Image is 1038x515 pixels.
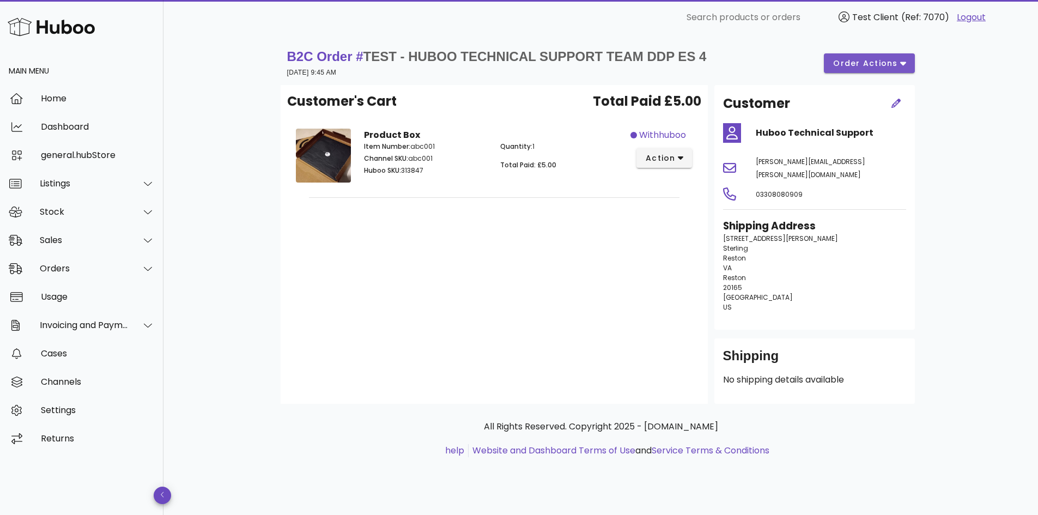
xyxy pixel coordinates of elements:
a: help [445,444,464,457]
div: Dashboard [41,122,155,132]
span: VA [723,263,732,272]
h2: Customer [723,94,790,113]
h4: Huboo Technical Support [756,126,906,140]
span: 20165 [723,283,742,292]
div: Orders [40,263,129,274]
span: order actions [833,58,898,69]
span: Huboo SKU: [364,166,401,175]
span: [PERSON_NAME][EMAIL_ADDRESS][PERSON_NAME][DOMAIN_NAME] [756,157,865,179]
div: Home [41,93,155,104]
h3: Shipping Address [723,219,906,234]
div: Shipping [723,347,906,373]
strong: B2C Order # [287,49,707,64]
a: Service Terms & Conditions [652,444,769,457]
span: action [645,153,676,164]
button: action [636,148,693,168]
span: Total Paid £5.00 [593,92,701,111]
span: Quantity: [500,142,532,151]
div: Usage [41,292,155,302]
span: Total Paid: £5.00 [500,160,556,169]
span: TEST - HUBOO TECHNICAL SUPPORT TEAM DDP ES 4 [363,49,707,64]
div: Cases [41,348,155,359]
span: [GEOGRAPHIC_DATA] [723,293,793,302]
span: 03308080909 [756,190,803,199]
span: Item Number: [364,142,410,151]
img: Product Image [296,129,351,183]
span: Reston [723,253,746,263]
span: withhuboo [639,129,686,142]
span: Channel SKU: [364,154,408,163]
a: Website and Dashboard Terms of Use [472,444,635,457]
p: 1 [500,142,624,152]
p: All Rights Reserved. Copyright 2025 - [DOMAIN_NAME] [289,420,913,433]
div: Settings [41,405,155,415]
span: Test Client [852,11,899,23]
div: Sales [40,235,129,245]
p: No shipping details available [723,373,906,386]
span: [STREET_ADDRESS][PERSON_NAME] [723,234,838,243]
div: Returns [41,433,155,444]
img: Huboo Logo [8,15,95,39]
button: order actions [824,53,914,73]
span: Customer's Cart [287,92,397,111]
p: abc001 [364,154,488,163]
p: abc001 [364,142,488,152]
li: and [469,444,769,457]
span: Sterling [723,244,748,253]
div: Channels [41,377,155,387]
span: (Ref: 7070) [901,11,949,23]
span: US [723,302,732,312]
div: Invoicing and Payments [40,320,129,330]
div: general.hubStore [41,150,155,160]
div: Listings [40,178,129,189]
strong: Product Box [364,129,420,141]
p: 313847 [364,166,488,175]
a: Logout [957,11,986,24]
span: Reston [723,273,746,282]
small: [DATE] 9:45 AM [287,69,337,76]
div: Stock [40,207,129,217]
